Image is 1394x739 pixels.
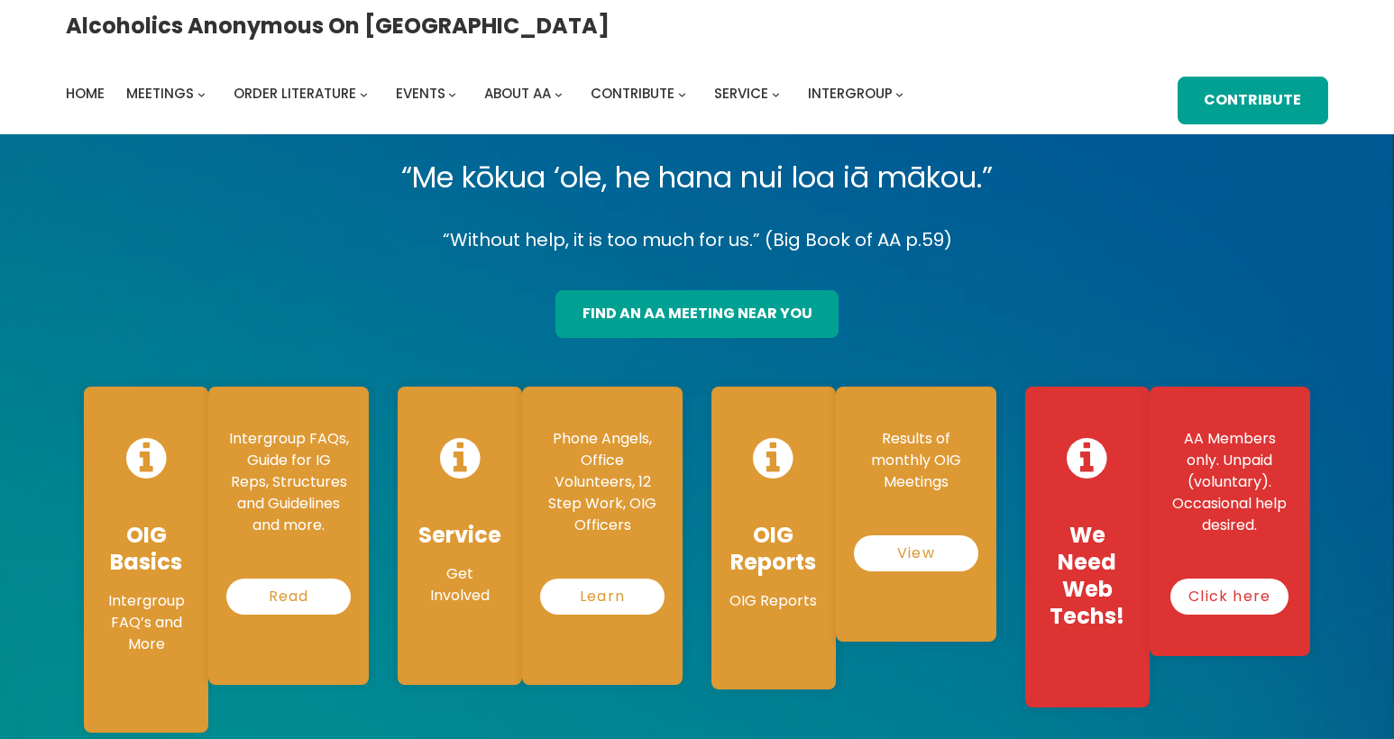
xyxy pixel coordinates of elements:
[416,563,504,607] p: Get Involved
[66,81,910,106] nav: Intergroup
[555,290,839,338] a: find an aa meeting near you
[226,579,351,615] a: Read More…
[714,84,768,103] span: Service
[234,84,356,103] span: Order Literature
[808,84,893,103] span: Intergroup
[729,522,818,576] h4: OIG Reports
[540,428,665,536] p: Phone Angels, Office Volunteers, 12 Step Work, OIG Officers
[126,81,194,106] a: Meetings
[1168,428,1292,536] p: AA Members only. Unpaid (voluntary). Occasional help desired.
[1178,77,1328,124] a: Contribute
[772,90,780,98] button: Service submenu
[360,90,368,98] button: Order Literature submenu
[714,81,768,106] a: Service
[102,522,190,576] h4: OIG Basics
[416,522,504,549] h4: Service
[197,90,206,98] button: Meetings submenu
[66,81,105,106] a: Home
[66,84,105,103] span: Home
[396,84,445,103] span: Events
[69,224,1324,256] p: “Without help, it is too much for us.” (Big Book of AA p.59)
[854,428,978,493] p: Results of monthly OIG Meetings
[396,81,445,106] a: Events
[484,81,551,106] a: About AA
[1043,522,1132,630] h4: We Need Web Techs!
[1170,579,1289,615] a: Click here
[555,90,563,98] button: About AA submenu
[448,90,456,98] button: Events submenu
[591,84,674,103] span: Contribute
[854,535,978,571] a: View Reports
[678,90,686,98] button: Contribute submenu
[591,81,674,106] a: Contribute
[69,152,1324,203] p: “Me kōkua ‘ole, he hana nui loa iā mākou.”
[895,90,903,98] button: Intergroup submenu
[729,590,818,612] p: OIG Reports
[102,590,190,655] p: Intergroup FAQ’s and More
[540,579,665,615] a: Learn More…
[484,84,551,103] span: About AA
[226,428,351,536] p: Intergroup FAQs, Guide for IG Reps, Structures and Guidelines and more.
[66,6,610,45] a: Alcoholics Anonymous on [GEOGRAPHIC_DATA]
[808,81,893,106] a: Intergroup
[126,84,194,103] span: Meetings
